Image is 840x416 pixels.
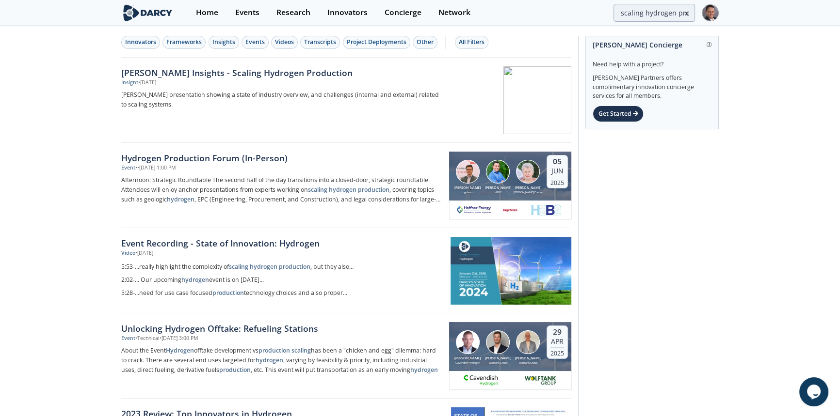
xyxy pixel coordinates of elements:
div: Videos [275,38,294,46]
img: 87ca1092-bcd8-4a99-9c3a-4ff482c1e025 [501,204,519,216]
a: Hydrogen Production Forum (In-Person) Event ••[DATE] 1:00 PM Afternoon: Strategic Roundtable The ... [121,143,571,228]
p: About the Event offtake development vs has been a "chicken and egg" dilemma: hard to crack. There... [121,346,442,375]
p: Afternoon: Strategic Roundtable The second half of the day transitions into a closed-door, strate... [121,175,442,204]
strong: scaling [229,262,248,271]
div: Wolftank Group [513,361,543,365]
strong: hydrogen [167,195,194,203]
button: Videos [271,36,298,49]
img: Simon Reckla [486,330,510,354]
strong: production [212,289,244,297]
p: [PERSON_NAME] presentation showing a state of industry overview, and challenges (internal and ext... [121,90,442,109]
a: [PERSON_NAME] Insights - Scaling Hydrogen Production Insight •[DATE] [PERSON_NAME] presentation s... [121,58,571,143]
div: Unlocking Hydrogen Offtake: Refueling Stations [121,322,442,335]
div: [PERSON_NAME] [452,356,483,361]
img: Francisco Javier Sánchez Primo [456,160,480,184]
div: Insight [121,79,138,87]
div: Transcripts [304,38,336,46]
div: • • [DATE] 1:00 PM [135,164,176,172]
div: Insights [212,38,235,46]
div: [PERSON_NAME] [513,356,543,361]
div: Network [438,9,470,16]
strong: hydrogen [410,366,438,374]
a: 2:02-... Our upcominghydrogenevent is on [DATE]... [121,274,444,287]
div: Innovators [327,9,368,16]
img: play-chapters-gray.svg [501,261,521,281]
img: Profile [702,4,719,21]
div: Wolftank Group [483,361,513,365]
div: [PERSON_NAME] [452,185,483,191]
div: All Filters [459,38,485,46]
div: Research [276,9,310,16]
iframe: chat widget [799,377,830,406]
div: [PERSON_NAME] [513,185,543,191]
button: Frameworks [162,36,206,49]
div: Concierge [385,9,421,16]
div: 2025 [550,347,564,357]
button: Insights [209,36,239,49]
button: Events [242,36,269,49]
strong: production [219,366,251,374]
div: • [DATE] [135,249,153,257]
a: 5:28-...need for use case focusedproductiontechnology choices and also proper... [121,287,444,300]
div: Ingeteam [452,190,483,194]
img: Fernando Batista [516,330,540,354]
img: Nathalie Ionesco [516,160,540,184]
strong: scaling [308,185,327,194]
button: Project Deployments [343,36,410,49]
button: All Filters [455,36,488,49]
div: Hydrogen Production Forum (In-Person) [121,152,442,164]
div: Cavendish Hydrogen [452,361,483,365]
div: Project Deployments [347,38,406,46]
button: Other [413,36,437,49]
img: information.svg [707,42,712,47]
input: Advanced Search [614,4,695,22]
div: Need help with a project? [593,53,711,69]
strong: scaling [291,346,311,354]
img: Eddy Nupoort [456,330,480,354]
div: [PERSON_NAME] Energy [513,190,543,194]
div: Jun [550,167,564,175]
strong: hydrogen [329,185,356,194]
a: 5:53-...really highlight the complexity ofscaling hydrogen production, but they also... [121,261,444,274]
strong: production [258,346,290,354]
div: [PERSON_NAME] Insights - Scaling Hydrogen Production [121,66,442,79]
strong: hydrogen [181,276,209,284]
div: Apr [550,337,564,346]
a: Unlocking Hydrogen Offtake: Refueling Stations Event •Technical•[DATE] 3:00 PM About the EventHyd... [121,313,571,399]
div: [PERSON_NAME] Partners offers complimentary innovation concierge services for all members. [593,69,711,101]
div: Video [121,249,135,257]
strong: hydrogen [256,356,283,364]
div: Frameworks [166,38,202,46]
div: 2025 [550,177,564,186]
div: • [DATE] [138,79,156,87]
div: Events [245,38,265,46]
img: 6cfd9882-2499-4c34-9f2e-920892d90942 [464,374,498,386]
a: Event Recording - State of Innovation: Hydrogen [121,237,444,249]
button: Innovators [121,36,160,49]
div: • Technical • [DATE] 3:00 PM [135,335,198,342]
div: Event [121,164,135,172]
strong: hydrogen [250,262,277,271]
strong: Hydrogen [166,346,194,354]
div: Home [196,9,218,16]
div: 05 [550,157,564,167]
div: Events [235,9,259,16]
img: logo-wide.svg [121,4,174,21]
img: 1636579499357-logo-h2b2%5B1%5D.jpg [530,204,564,216]
div: 29 [550,327,564,337]
button: Transcripts [300,36,340,49]
div: [PERSON_NAME] [483,356,513,361]
img: Pedro Pajares [486,160,510,184]
div: H2B2 [483,190,513,194]
strong: production [358,185,389,194]
img: 81082425-1dc5-4f52-b37f-be72ade201bd [523,374,557,386]
div: Get Started [593,106,644,122]
div: Other [417,38,434,46]
div: Innovators [125,38,156,46]
div: [PERSON_NAME] [483,185,513,191]
div: [PERSON_NAME] Concierge [593,36,711,53]
img: a36b7312-a68c-433c-af4c-423f51b7b01c [457,204,491,216]
div: Event [121,335,135,342]
strong: production [279,262,310,271]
